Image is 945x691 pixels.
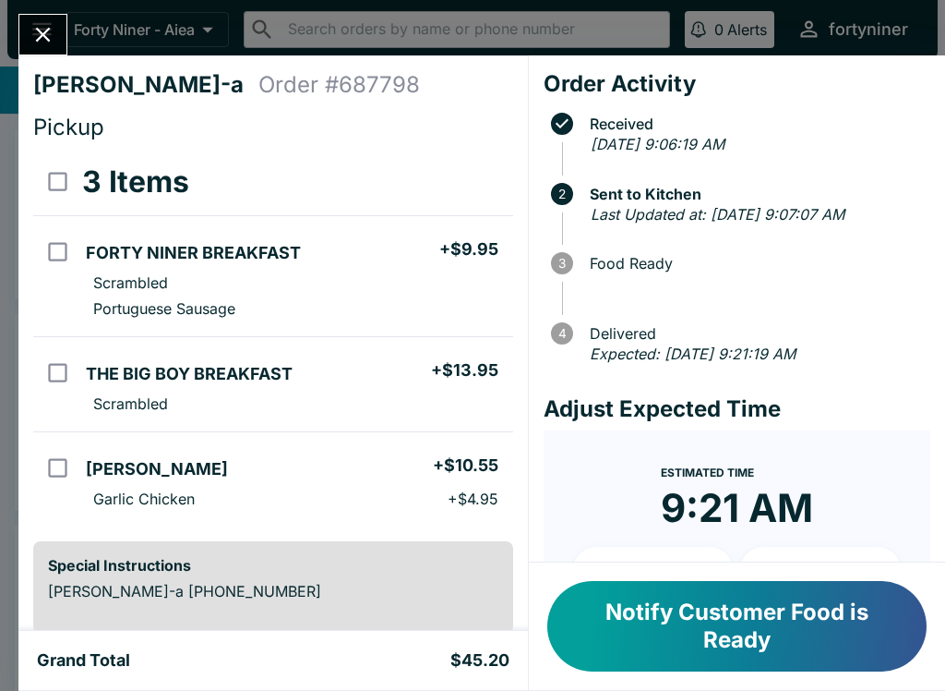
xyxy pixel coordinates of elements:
h4: [PERSON_NAME]-a [33,71,258,99]
h5: + $9.95 [439,238,498,261]
p: Portuguese Sausage [93,299,235,318]
button: + 10 [573,547,734,593]
p: + $4.95 [448,490,498,508]
h6: Special Instructions [48,556,498,575]
span: Sent to Kitchen [580,186,930,202]
text: 4 [557,326,566,341]
span: Food Ready [580,255,930,272]
button: Notify Customer Food is Ready [547,581,927,672]
p: Scrambled [93,273,168,292]
em: [DATE] 9:06:19 AM [591,135,724,153]
text: 2 [558,187,566,201]
h4: Adjust Expected Time [544,395,930,423]
em: Expected: [DATE] 9:21:19 AM [590,345,795,363]
button: Close [19,15,66,55]
text: 3 [558,256,566,271]
h5: THE BIG BOY BREAKFAST [86,363,293,385]
span: Pickup [33,114,104,140]
p: Garlic Chicken [93,490,195,508]
h5: $45.20 [450,649,509,672]
em: Last Updated at: [DATE] 9:07:07 AM [591,205,844,224]
h5: + $13.95 [431,359,498,382]
p: Scrambled [93,394,168,413]
h5: Grand Total [37,649,130,672]
span: Estimated Time [661,466,754,479]
p: [PERSON_NAME]-a [PHONE_NUMBER] [48,582,498,600]
h4: Order Activity [544,70,930,98]
button: + 20 [740,547,901,593]
h4: Order # 687798 [258,71,420,99]
time: 9:21 AM [661,484,813,532]
table: orders table [33,149,513,527]
span: Delivered [580,325,930,342]
h5: + $10.55 [433,455,498,477]
span: Received [580,115,930,132]
h5: FORTY NINER BREAKFAST [86,242,301,264]
h5: [PERSON_NAME] [86,458,228,480]
h3: 3 Items [82,164,189,200]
